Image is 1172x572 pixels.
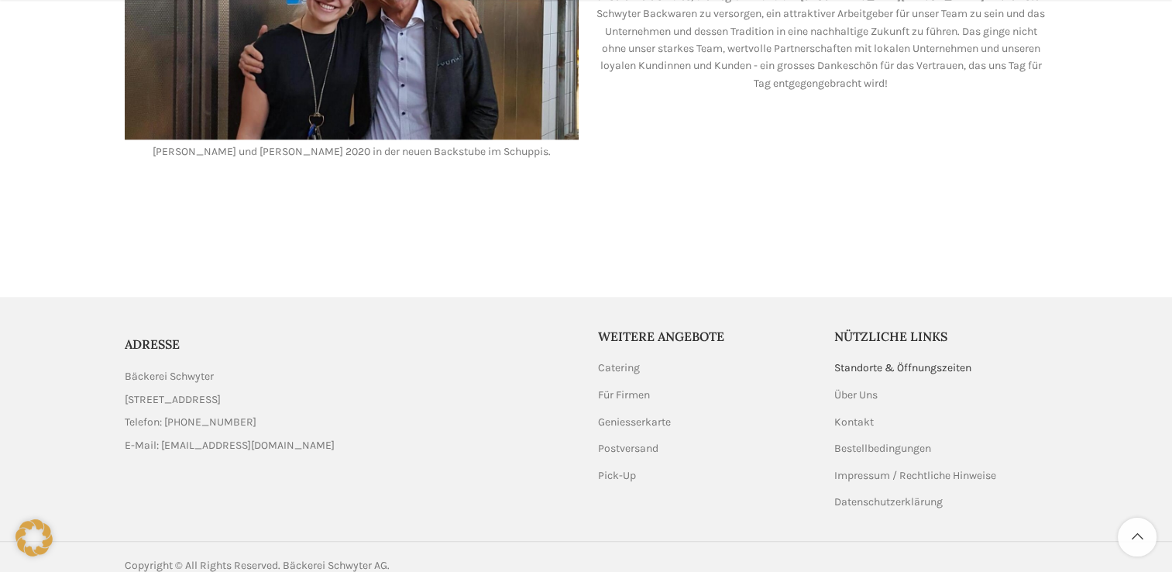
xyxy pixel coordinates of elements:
[125,368,214,385] span: Bäckerei Schwyter
[834,468,998,484] a: Impressum / Rechtliche Hinweise
[834,415,875,430] a: Kontakt
[125,391,221,408] span: [STREET_ADDRESS]
[1118,518,1157,556] a: Scroll to top button
[598,328,812,345] h5: Weitere Angebote
[125,336,180,352] span: ADRESSE
[125,437,335,454] span: E-Mail: [EMAIL_ADDRESS][DOMAIN_NAME]
[125,414,575,431] a: List item link
[834,328,1048,345] h5: Nützliche Links
[598,388,651,403] a: Für Firmen
[834,388,879,403] a: Über Uns
[834,494,944,510] a: Datenschutzerklärung
[598,441,660,457] a: Postversand
[598,360,641,376] a: Catering
[834,441,933,457] a: Bestellbedingungen
[598,468,638,484] a: Pick-Up
[834,360,973,376] a: Standorte & Öffnungszeiten
[598,415,672,430] a: Geniesserkarte
[125,143,579,160] p: [PERSON_NAME] und [PERSON_NAME] 2020 in der neuen Backstube im Schuppis.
